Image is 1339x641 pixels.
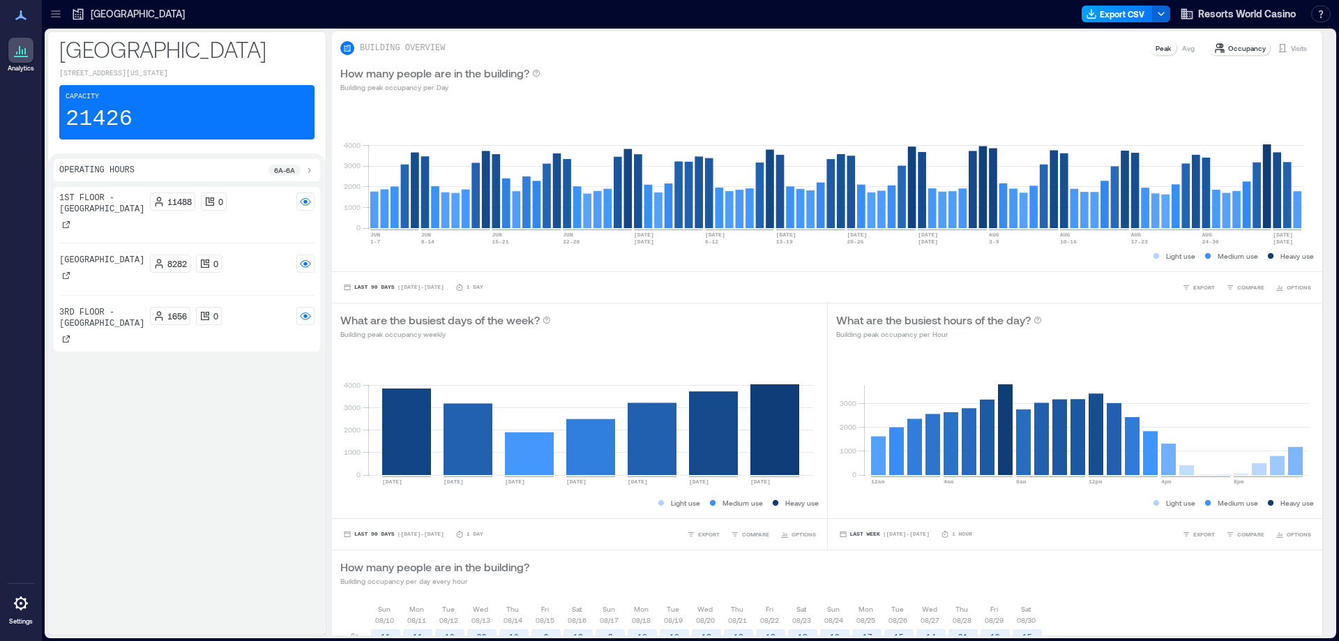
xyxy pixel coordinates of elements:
text: 17-23 [1131,239,1148,245]
p: Medium use [1218,497,1258,508]
p: Mon [634,603,649,614]
p: Fri [766,603,773,614]
p: 1st Floor - [GEOGRAPHIC_DATA] [59,193,144,215]
p: 08/29 [985,614,1004,626]
p: 08/24 [824,614,843,626]
p: 08/15 [536,614,554,626]
button: COMPARE [1223,527,1267,541]
a: Analytics [3,33,38,77]
p: [GEOGRAPHIC_DATA] [91,7,185,21]
p: 08/20 [696,614,715,626]
span: OPTIONS [1287,283,1311,292]
button: Last 90 Days |[DATE]-[DATE] [340,280,447,294]
p: Building occupancy per day every hour [340,575,529,587]
text: 15-21 [492,239,508,245]
text: 20-26 [847,239,863,245]
p: 08/10 [375,614,394,626]
p: 08/11 [407,614,426,626]
text: 24-30 [1202,239,1219,245]
tspan: 4000 [344,381,361,389]
p: 08/16 [568,614,587,626]
span: Resorts World Casino [1198,7,1296,21]
p: Analytics [8,64,34,73]
tspan: 3000 [344,403,361,412]
p: 08/21 [728,614,747,626]
p: Medium use [1218,250,1258,262]
text: 10-16 [1060,239,1077,245]
p: 08/30 [1017,614,1036,626]
p: 21426 [66,105,133,133]
text: [DATE] [566,478,587,485]
text: 10 [509,632,519,641]
p: 08/22 [760,614,779,626]
p: Fri [541,603,549,614]
tspan: 3000 [344,161,361,169]
text: 8am [1016,478,1027,485]
text: 10 [669,632,679,641]
span: OPTIONS [792,530,816,538]
text: [DATE] [1273,239,1293,245]
p: 6a - 6a [274,165,295,176]
p: Light use [1166,250,1195,262]
a: Settings [4,587,38,630]
p: 08/27 [921,614,939,626]
p: Wed [473,603,488,614]
text: [DATE] [847,232,867,238]
p: Tue [891,603,904,614]
text: 8 [608,632,613,641]
p: Sun [603,603,615,614]
p: BUILDING OVERVIEW [360,43,445,54]
p: Light use [671,497,700,508]
text: AUG [989,232,999,238]
p: [GEOGRAPHIC_DATA] [59,35,315,63]
text: 12am [871,478,884,485]
p: How many people are in the building? [340,65,529,82]
tspan: 3000 [839,399,856,407]
tspan: 4000 [344,141,361,149]
p: 1 Day [467,283,483,292]
p: Avg [1182,43,1195,54]
p: 08/13 [471,614,490,626]
text: 12 [990,632,1000,641]
button: COMPARE [1223,280,1267,294]
text: 18 [734,632,743,641]
p: Peak [1156,43,1171,54]
button: Last 90 Days |[DATE]-[DATE] [340,527,447,541]
p: 08/18 [632,614,651,626]
p: Visits [1291,43,1307,54]
p: 08/12 [439,614,458,626]
span: EXPORT [1193,530,1215,538]
text: 3-9 [989,239,999,245]
tspan: 0 [356,223,361,232]
text: [DATE] [918,232,938,238]
p: Mon [858,603,873,614]
button: COMPARE [728,527,772,541]
text: 4am [944,478,954,485]
p: Heavy use [1280,497,1314,508]
text: [DATE] [505,478,525,485]
p: 0 [218,196,223,207]
p: Capacity [66,91,99,103]
text: [DATE] [382,478,402,485]
tspan: 0 [356,470,361,478]
p: [GEOGRAPHIC_DATA] [59,255,144,266]
button: Resorts World Casino [1176,3,1300,25]
span: COMPARE [1237,283,1264,292]
p: 08/19 [664,614,683,626]
text: 15 [1022,632,1032,641]
text: AUG [1202,232,1213,238]
p: Heavy use [785,497,819,508]
span: EXPORT [1193,283,1215,292]
tspan: 2000 [344,182,361,190]
p: Wed [697,603,713,614]
text: [DATE] [776,232,796,238]
p: Sun [827,603,840,614]
p: Sat [1021,603,1031,614]
span: OPTIONS [1287,530,1311,538]
text: 21 [958,632,968,641]
p: 1 Hour [952,530,972,538]
p: Heavy use [1280,250,1314,262]
p: Building peak occupancy weekly [340,329,551,340]
p: 1 Day [467,530,483,538]
text: [DATE] [634,239,654,245]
